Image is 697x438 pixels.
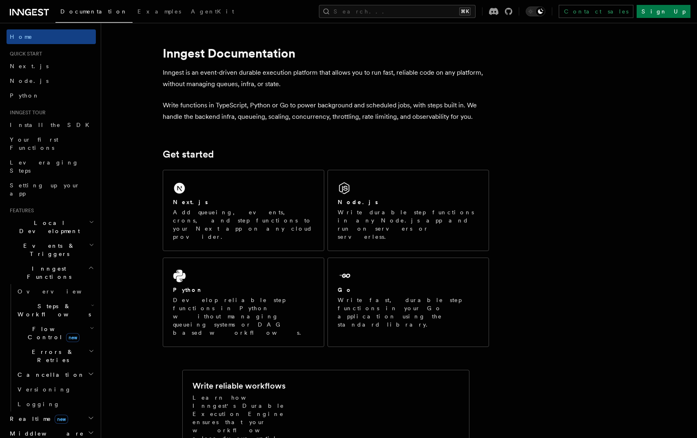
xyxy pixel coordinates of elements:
[14,284,96,299] a: Overview
[14,382,96,397] a: Versioning
[60,8,128,15] span: Documentation
[14,345,96,367] button: Errors & Retries
[338,286,352,294] h2: Go
[186,2,239,22] a: AgentKit
[338,208,479,241] p: Write durable step functions in any Node.js app and run on servers or serverless.
[10,33,33,41] span: Home
[14,367,96,382] button: Cancellation
[637,5,690,18] a: Sign Up
[7,265,88,281] span: Inngest Functions
[14,371,85,379] span: Cancellation
[7,242,89,258] span: Events & Triggers
[173,296,314,337] p: Develop reliable step functions in Python without managing queueing systems or DAG based workflows.
[173,198,208,206] h2: Next.js
[14,348,89,364] span: Errors & Retries
[459,7,471,16] kbd: ⌘K
[163,67,489,90] p: Inngest is an event-driven durable execution platform that allows you to run fast, reliable code ...
[10,78,49,84] span: Node.js
[10,122,94,128] span: Install the SDK
[7,29,96,44] a: Home
[7,155,96,178] a: Leveraging Steps
[191,8,234,15] span: AgentKit
[18,401,60,407] span: Logging
[7,109,46,116] span: Inngest tour
[14,325,90,341] span: Flow Control
[7,118,96,132] a: Install the SDK
[7,216,96,238] button: Local Development
[338,198,378,206] h2: Node.js
[10,136,58,151] span: Your first Functions
[163,100,489,122] p: Write functions in TypeScript, Python or Go to power background and scheduled jobs, with steps bu...
[14,299,96,322] button: Steps & Workflows
[7,284,96,411] div: Inngest Functions
[7,88,96,103] a: Python
[7,411,96,426] button: Realtimenew
[14,397,96,411] a: Logging
[66,333,80,342] span: new
[7,59,96,73] a: Next.js
[14,322,96,345] button: Flow Controlnew
[163,258,324,347] a: PythonDevelop reliable step functions in Python without managing queueing systems or DAG based wo...
[10,159,79,174] span: Leveraging Steps
[7,51,42,57] span: Quick start
[7,238,96,261] button: Events & Triggers
[18,288,102,295] span: Overview
[327,258,489,347] a: GoWrite fast, durable step functions in your Go application using the standard library.
[173,286,203,294] h2: Python
[7,219,89,235] span: Local Development
[137,8,181,15] span: Examples
[55,2,133,23] a: Documentation
[193,380,285,391] h2: Write reliable workflows
[18,386,71,393] span: Versioning
[163,149,214,160] a: Get started
[7,429,84,438] span: Middleware
[7,261,96,284] button: Inngest Functions
[10,63,49,69] span: Next.js
[14,302,91,318] span: Steps & Workflows
[7,207,34,214] span: Features
[559,5,633,18] a: Contact sales
[338,296,479,329] p: Write fast, durable step functions in your Go application using the standard library.
[7,415,68,423] span: Realtime
[163,170,324,251] a: Next.jsAdd queueing, events, crons, and step functions to your Next app on any cloud provider.
[526,7,545,16] button: Toggle dark mode
[10,92,40,99] span: Python
[163,46,489,60] h1: Inngest Documentation
[55,415,68,424] span: new
[173,208,314,241] p: Add queueing, events, crons, and step functions to your Next app on any cloud provider.
[319,5,476,18] button: Search...⌘K
[7,73,96,88] a: Node.js
[7,178,96,201] a: Setting up your app
[327,170,489,251] a: Node.jsWrite durable step functions in any Node.js app and run on servers or serverless.
[133,2,186,22] a: Examples
[7,132,96,155] a: Your first Functions
[10,182,80,197] span: Setting up your app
